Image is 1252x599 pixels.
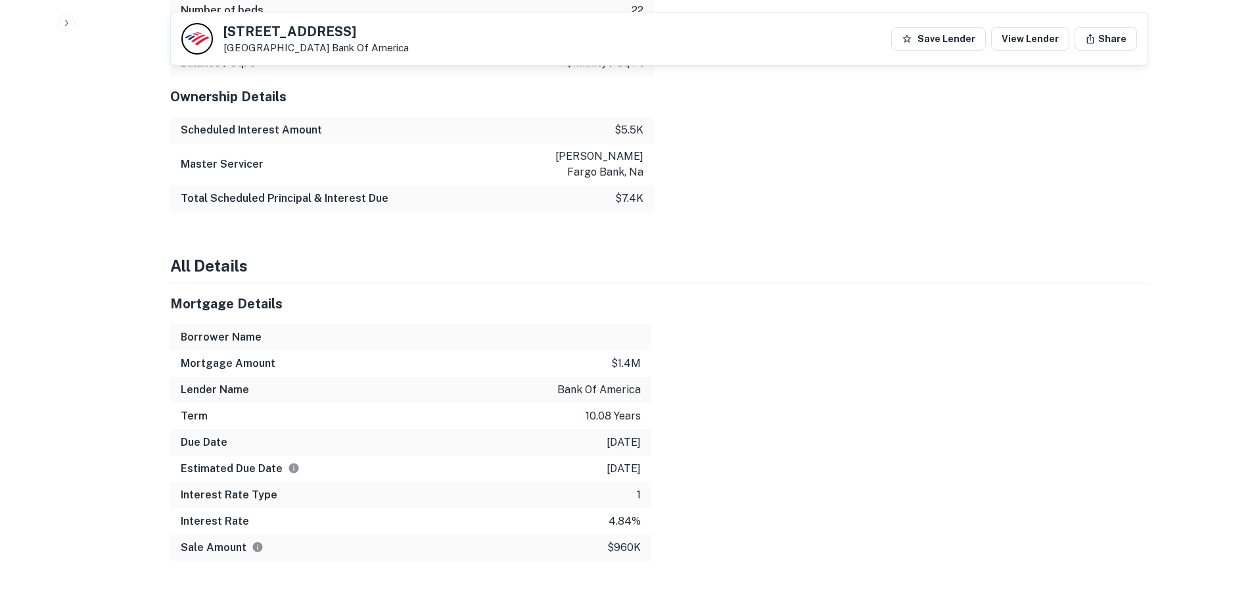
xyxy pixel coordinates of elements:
p: $5.5k [614,122,643,138]
p: $1.4m [611,356,641,371]
p: [DATE] [607,435,641,450]
a: Bank Of America [332,42,409,53]
h5: [STREET_ADDRESS] [223,25,409,38]
h6: Term [181,408,208,424]
p: 22 [632,3,643,18]
svg: Estimate is based on a standard schedule for this type of loan. [288,462,300,474]
p: 1 [637,487,641,503]
h6: Scheduled Interest Amount [181,122,322,138]
h5: Mortgage Details [170,294,651,314]
button: Share [1075,27,1137,51]
h6: Mortgage Amount [181,356,275,371]
p: 10.08 years [586,408,641,424]
h6: Estimated Due Date [181,461,300,477]
h6: Lender Name [181,382,249,398]
p: bank of america [557,382,641,398]
p: $7.4k [615,191,643,206]
h6: Total Scheduled Principal & Interest Due [181,191,388,206]
button: Save Lender [891,27,986,51]
h5: Ownership Details [170,87,654,107]
h6: Master Servicer [181,156,264,172]
h6: Number of beds [181,3,264,18]
h6: Due Date [181,435,227,450]
h6: Sale Amount [181,540,264,556]
iframe: Chat Widget [1186,494,1252,557]
p: [DATE] [607,461,641,477]
p: [PERSON_NAME] fargo bank, na [525,149,643,180]
h6: Interest Rate [181,514,249,529]
h6: Borrower Name [181,329,262,345]
a: View Lender [991,27,1069,51]
h4: All Details [170,254,1148,277]
h6: Interest Rate Type [181,487,277,503]
p: [GEOGRAPHIC_DATA] [223,42,409,54]
svg: The values displayed on the website are for informational purposes only and may be reported incor... [252,541,264,553]
p: 4.84% [609,514,641,529]
p: $960k [607,540,641,556]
